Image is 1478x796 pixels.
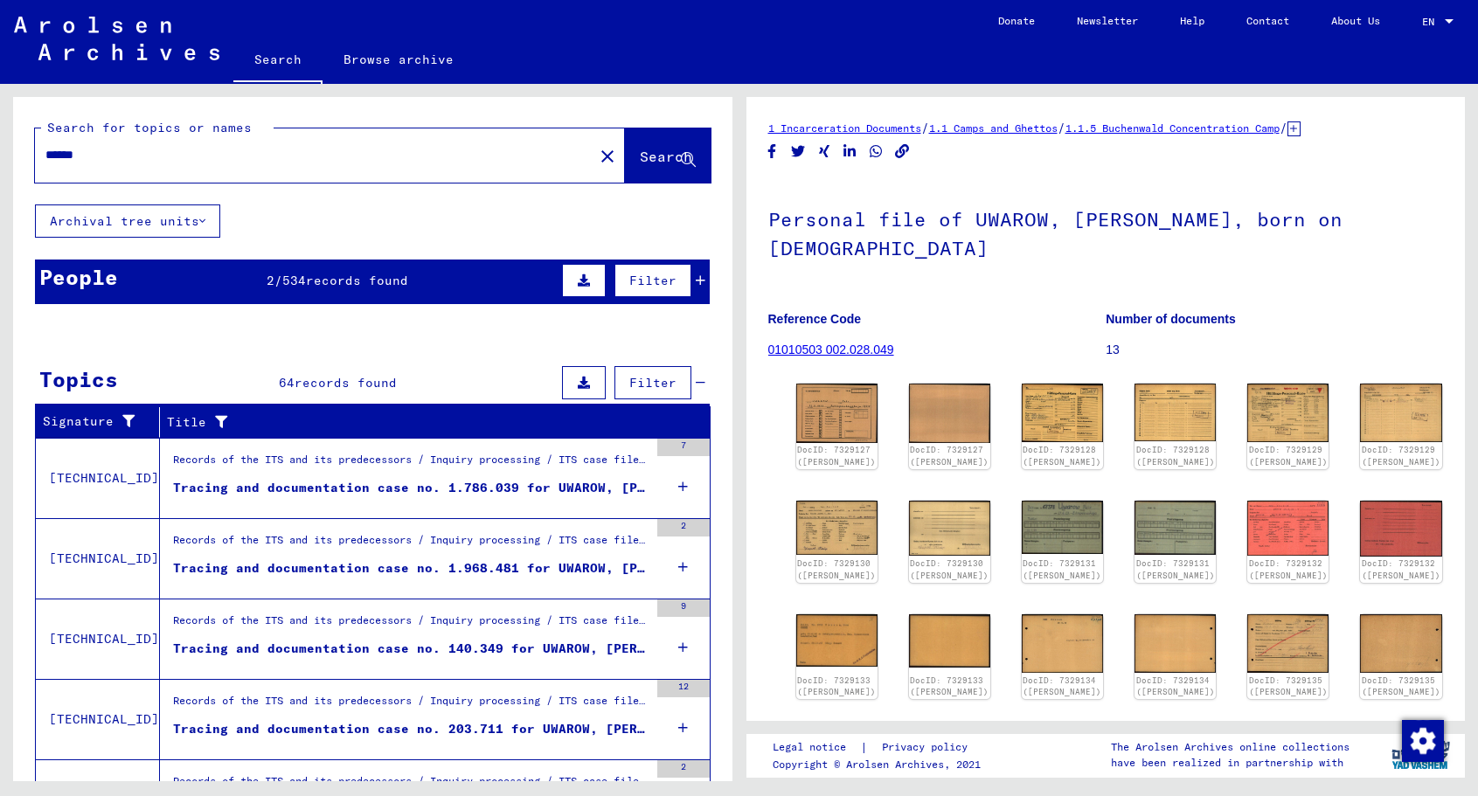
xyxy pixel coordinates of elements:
div: Signature [43,408,163,436]
a: DocID: 7329128 ([PERSON_NAME]) [1136,445,1215,467]
img: 001.jpg [1022,614,1103,673]
a: DocID: 7329133 ([PERSON_NAME]) [910,675,989,697]
mat-label: Search for topics or names [47,120,252,135]
button: Archival tree units [35,204,220,238]
div: 2 [657,760,710,778]
button: Copy link [893,141,912,163]
a: 01010503 002.028.049 [768,343,894,356]
img: 001.jpg [796,614,878,667]
span: / [921,120,929,135]
div: Signature [43,412,146,431]
button: Share on LinkedIn [841,141,859,163]
a: Browse archive [323,38,475,80]
a: DocID: 7329127 ([PERSON_NAME]) [797,445,876,467]
a: DocID: 7329130 ([PERSON_NAME]) [797,558,876,580]
a: DocID: 7329131 ([PERSON_NAME]) [1136,558,1215,580]
span: / [274,273,282,288]
img: 002.jpg [909,501,990,556]
div: Records of the ITS and its predecessors / Inquiry processing / ITS case files as of 1947 / Reposi... [173,693,649,717]
a: DocID: 7329128 ([PERSON_NAME]) [1023,445,1101,467]
p: The Arolsen Archives online collections [1111,739,1350,755]
div: Tracing and documentation case no. 203.711 for UWAROW, [PERSON_NAME] born [DEMOGRAPHIC_DATA] [173,720,649,738]
td: [TECHNICAL_ID] [36,679,160,759]
a: Search [233,38,323,84]
div: Tracing and documentation case no. 1.968.481 for UWAROW, [PERSON_NAME] born [DEMOGRAPHIC_DATA] [173,559,649,578]
mat-icon: close [597,146,618,167]
div: People [39,261,118,293]
a: DocID: 7329132 ([PERSON_NAME]) [1362,558,1440,580]
span: records found [306,273,408,288]
img: 002.jpg [1360,501,1441,557]
div: | [773,738,989,757]
a: DocID: 7329135 ([PERSON_NAME]) [1249,675,1328,697]
p: Copyright © Arolsen Archives, 2021 [773,757,989,772]
span: / [1280,120,1287,135]
p: 13 [1106,341,1443,359]
a: DocID: 7329130 ([PERSON_NAME]) [910,558,989,580]
a: DocID: 7329134 ([PERSON_NAME]) [1023,675,1101,697]
div: Records of the ITS and its predecessors / Inquiry processing / ITS case files as of 1947 / Reposi... [173,452,649,476]
img: 002.jpg [1360,614,1441,673]
b: Reference Code [768,312,862,326]
div: 12 [657,680,710,697]
b: Number of documents [1106,312,1236,326]
span: 534 [282,273,306,288]
a: DocID: 7329127 ([PERSON_NAME]) [910,445,989,467]
img: Change consent [1402,720,1444,762]
button: Clear [590,138,625,173]
a: DocID: 7329135 ([PERSON_NAME]) [1362,675,1440,697]
td: [TECHNICAL_ID] [36,518,160,599]
div: Tracing and documentation case no. 1.786.039 for UWAROW, [PERSON_NAME] born [DEMOGRAPHIC_DATA] [173,479,649,497]
img: 001.jpg [1247,501,1329,556]
div: Title [167,413,676,432]
button: Share on WhatsApp [867,141,885,163]
a: 1.1.5 Buchenwald Concentration Camp [1065,121,1280,135]
div: Title [167,408,693,436]
a: 1 Incarceration Documents [768,121,921,135]
img: 002.jpg [1135,384,1216,441]
img: 002.jpg [1135,614,1216,673]
img: 001.jpg [1022,501,1103,554]
img: 002.jpg [909,384,990,443]
button: Share on Twitter [789,141,808,163]
img: 001.jpg [1247,614,1329,673]
button: Filter [614,366,691,399]
p: have been realized in partnership with [1111,755,1350,771]
button: Share on Facebook [763,141,781,163]
img: 001.jpg [1247,384,1329,442]
h1: Personal file of UWAROW, [PERSON_NAME], born on [DEMOGRAPHIC_DATA] [768,179,1444,285]
span: EN [1422,16,1441,28]
img: 002.jpg [1360,384,1441,442]
span: 2 [267,273,274,288]
a: DocID: 7329134 ([PERSON_NAME]) [1136,675,1215,697]
a: DocID: 7329133 ([PERSON_NAME]) [797,675,876,697]
span: Filter [629,273,677,288]
a: DocID: 7329132 ([PERSON_NAME]) [1249,558,1328,580]
a: DocID: 7329131 ([PERSON_NAME]) [1023,558,1101,580]
a: 1.1 Camps and Ghettos [929,121,1058,135]
div: Records of the ITS and its predecessors / Inquiry processing / ITS case files as of 1947 / Reposi... [173,532,649,557]
img: 001.jpg [796,384,878,443]
button: Share on Xing [815,141,834,163]
img: Arolsen_neg.svg [14,17,219,60]
button: Filter [614,264,691,297]
a: DocID: 7329129 ([PERSON_NAME]) [1249,445,1328,467]
td: [TECHNICAL_ID] [36,599,160,679]
img: 002.jpg [1135,501,1216,555]
img: 001.jpg [796,501,878,555]
a: Privacy policy [868,738,989,757]
span: Filter [629,375,677,391]
div: Records of the ITS and its predecessors / Inquiry processing / ITS case files as of 1947 / Reposi... [173,613,649,637]
a: DocID: 7329129 ([PERSON_NAME]) [1362,445,1440,467]
img: yv_logo.png [1388,733,1454,777]
div: 9 [657,599,710,617]
span: / [1058,120,1065,135]
button: Search [625,128,711,183]
img: 001.jpg [1022,384,1103,442]
img: 002.jpg [909,614,990,668]
span: Search [640,148,692,165]
div: Tracing and documentation case no. 140.349 for UWAROW, [PERSON_NAME] born [DEMOGRAPHIC_DATA] [173,640,649,658]
a: Legal notice [773,738,860,757]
